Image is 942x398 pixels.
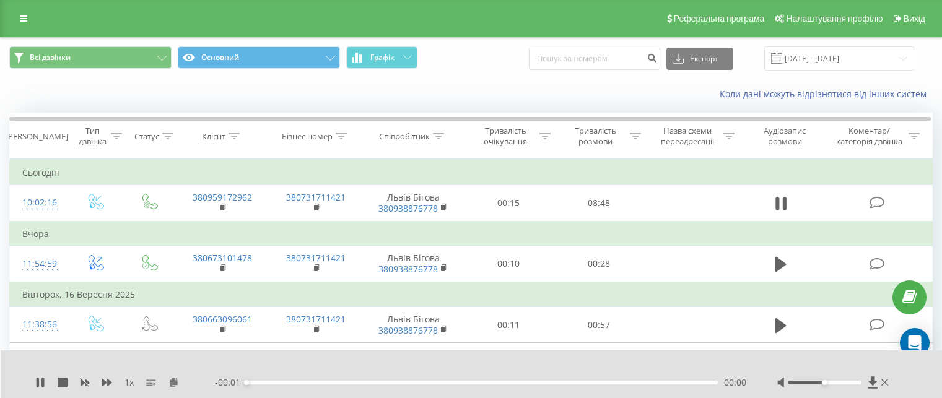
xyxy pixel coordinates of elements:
button: Основний [178,46,340,69]
div: Тривалість очікування [475,126,537,147]
a: 380938876778 [378,202,438,214]
a: 380663096061 [193,349,252,361]
td: Сьогодні [10,160,933,185]
span: Вихід [904,14,925,24]
a: 380731711421 [286,252,346,264]
div: Коментар/категорія дзвінка [833,126,905,147]
a: 380938876778 [378,263,438,275]
div: 11:54:59 [22,252,55,276]
span: 00:00 [724,376,746,389]
div: Співробітник [379,131,430,142]
div: 11:38:56 [22,313,55,337]
td: 08:48 [554,185,643,222]
div: 10:02:16 [22,191,55,215]
span: Графік [370,53,395,62]
div: Accessibility label [822,380,827,385]
td: 00:15 [464,185,554,222]
span: - 00:01 [215,376,246,389]
div: Accessibility label [244,380,249,385]
div: [PERSON_NAME] [6,131,68,142]
div: Клієнт [202,131,225,142]
a: 380731711421 [286,191,346,203]
td: 04:00 [554,343,643,379]
td: Вівторок, 16 Вересня 2025 [10,282,933,307]
td: 00:10 [464,246,554,282]
a: 380673101478 [193,252,252,264]
td: 00:28 [554,246,643,282]
td: Львів Бігова [363,246,464,282]
a: Коли дані можуть відрізнятися вiд інших систем [720,88,933,100]
button: Графік [346,46,417,69]
a: 380959172962 [193,191,252,203]
div: Статус [134,131,159,142]
td: Львів Бігова [363,185,464,222]
span: 1 x [124,376,134,389]
div: Аудіозапис розмови [749,126,821,147]
div: Тривалість розмови [565,126,627,147]
td: Львів Бігова [363,343,464,379]
div: Open Intercom Messenger [900,328,930,358]
td: 00:11 [464,307,554,343]
div: Назва схеми переадресації [655,126,720,147]
td: 00:57 [554,307,643,343]
span: Налаштування профілю [786,14,883,24]
a: 380731711421 [286,349,346,361]
a: 380731711421 [286,313,346,325]
div: 11:02:57 [22,348,55,373]
button: Всі дзвінки [9,46,172,69]
div: Тип дзвінка [78,126,107,147]
button: Експорт [666,48,733,70]
td: Львів Бігова [363,307,464,343]
input: Пошук за номером [529,48,660,70]
div: Бізнес номер [282,131,333,142]
td: 00:33 [464,343,554,379]
td: Вчора [10,222,933,246]
a: 380938876778 [378,324,438,336]
a: 380663096061 [193,313,252,325]
span: Реферальна програма [674,14,765,24]
span: Всі дзвінки [30,53,71,63]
